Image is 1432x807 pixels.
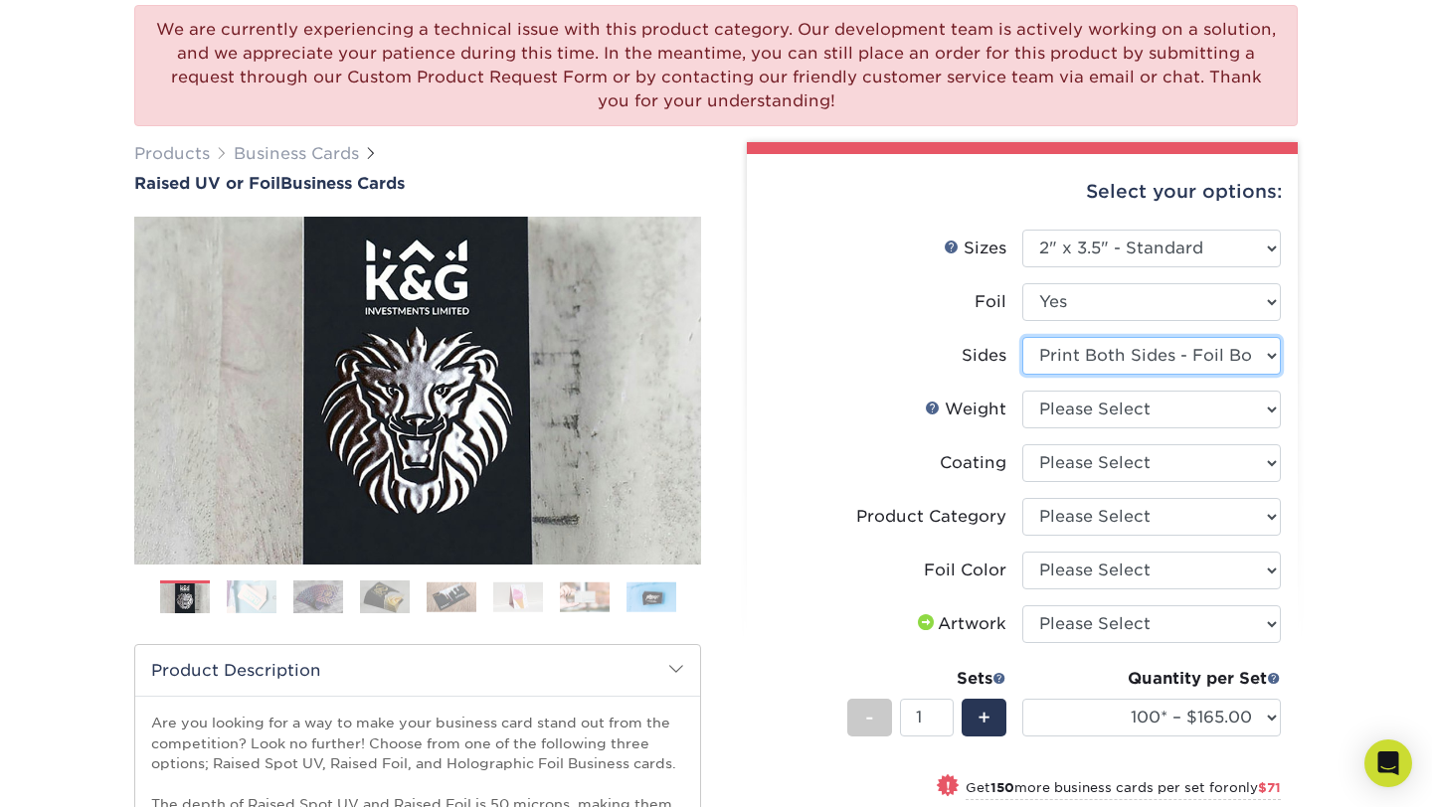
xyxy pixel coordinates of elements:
img: Business Cards 07 [560,581,610,612]
a: Business Cards [234,144,359,163]
div: Weight [925,398,1006,421]
div: Artwork [914,612,1006,636]
small: Get more business cards per set for [966,780,1281,800]
h1: Business Cards [134,174,701,193]
a: Products [134,144,210,163]
span: - [865,703,874,732]
h2: Product Description [135,645,700,696]
div: We are currently experiencing a technical issue with this product category. Our development team ... [134,5,1298,126]
img: Business Cards 05 [427,581,476,612]
span: ! [946,776,951,797]
div: Open Intercom Messenger [1364,739,1412,787]
div: Foil [975,290,1006,314]
span: only [1229,780,1281,795]
img: Business Cards 04 [360,579,410,614]
div: Foil Color [924,559,1006,582]
span: Raised UV or Foil [134,174,280,193]
div: Select your options: [763,154,1282,230]
div: Quantity per Set [1022,667,1281,691]
img: Business Cards 03 [293,579,343,614]
img: Raised UV or Foil 01 [134,107,701,674]
div: Product Category [856,505,1006,529]
iframe: Google Customer Reviews [5,746,169,800]
div: Sizes [944,237,1006,260]
img: Business Cards 01 [160,573,210,623]
img: Business Cards 06 [493,581,543,612]
span: + [978,703,990,732]
div: Sides [962,344,1006,368]
img: Business Cards 08 [626,581,676,612]
div: Sets [847,667,1006,691]
strong: 150 [990,780,1014,795]
div: Coating [940,451,1006,475]
img: Business Cards 02 [227,579,276,614]
span: $71 [1258,780,1281,795]
a: Raised UV or FoilBusiness Cards [134,174,701,193]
